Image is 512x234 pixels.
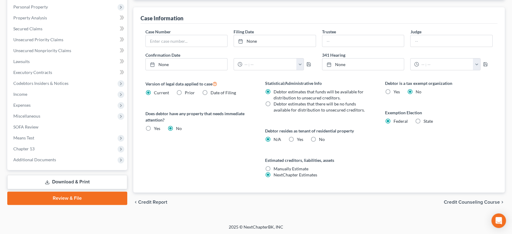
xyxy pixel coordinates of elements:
span: State [424,119,433,124]
span: Unsecured Nonpriority Claims [13,48,71,53]
a: Unsecured Nonpriority Claims [8,45,127,56]
span: Credit Report [138,200,167,205]
a: None [146,59,228,70]
a: Unsecured Priority Claims [8,34,127,45]
a: Executory Contracts [8,67,127,78]
a: Property Analysis [8,12,127,23]
label: Statistical/Administrative Info [265,80,373,86]
label: Version of legal data applied to case [145,80,253,87]
span: Credit Counseling Course [444,200,500,205]
span: Current [154,90,169,95]
input: -- : -- [419,59,473,70]
span: Chapter 13 [13,146,35,151]
span: Personal Property [13,4,48,9]
a: SOFA Review [8,122,127,132]
a: Review & File [7,192,127,205]
i: chevron_left [133,200,138,205]
span: Codebtors Insiders & Notices [13,81,68,86]
label: Judge [410,28,421,35]
label: Estimated creditors, liabilities, assets [265,157,373,163]
input: -- [411,35,492,47]
label: Exemption Election [385,109,493,116]
a: None [322,59,404,70]
input: -- [322,35,404,47]
label: Case Number [145,28,171,35]
span: Prior [185,90,195,95]
span: Debtor estimates that funds will be available for distribution to unsecured creditors. [274,89,364,100]
label: Debtor resides as tenant of residential property [265,128,373,134]
a: Secured Claims [8,23,127,34]
button: Credit Counseling Course chevron_right [444,200,505,205]
span: No [416,89,421,94]
span: Means Test [13,135,34,140]
span: NextChapter Estimates [274,172,317,177]
span: No [319,137,325,142]
input: -- : -- [242,59,297,70]
button: chevron_left Credit Report [133,200,167,205]
label: Does debtor have any property that needs immediate attention? [145,110,253,123]
label: Trustee [322,28,336,35]
div: Case Information [141,15,183,22]
span: Executory Contracts [13,70,52,75]
a: Lawsuits [8,56,127,67]
span: Yes [297,137,303,142]
label: 341 Hearing [319,52,496,58]
label: Confirmation Date [142,52,319,58]
span: Debtor estimates that there will be no funds available for distribution to unsecured creditors. [274,101,365,112]
span: Yes [394,89,400,94]
label: Debtor is a tax exempt organization [385,80,493,86]
span: Federal [394,119,408,124]
span: Lawsuits [13,59,30,64]
span: N/A [274,137,281,142]
span: Manually Estimate [274,166,308,171]
span: Property Analysis [13,15,47,20]
span: Secured Claims [13,26,42,31]
a: None [234,35,316,47]
input: Enter case number... [146,35,228,47]
span: Yes [154,126,160,131]
div: Open Intercom Messenger [491,213,506,228]
span: SOFA Review [13,124,38,129]
span: Income [13,92,27,97]
span: Additional Documents [13,157,56,162]
span: Miscellaneous [13,113,40,119]
label: Filing Date [234,28,254,35]
span: Date of Filing [211,90,236,95]
i: chevron_right [500,200,505,205]
span: No [176,126,182,131]
span: Unsecured Priority Claims [13,37,63,42]
a: Download & Print [7,175,127,189]
span: Expenses [13,102,31,108]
